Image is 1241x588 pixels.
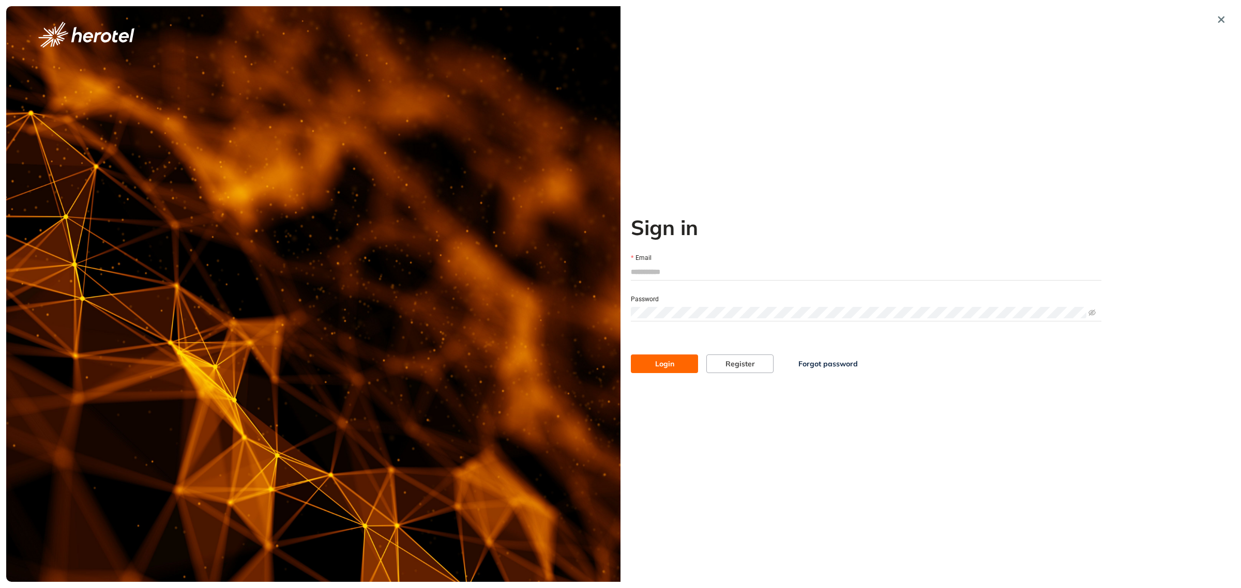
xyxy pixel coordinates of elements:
label: Password [631,295,659,304]
button: Register [706,354,774,373]
span: Register [725,358,755,369]
span: eye-invisible [1088,309,1096,316]
span: Forgot password [798,358,858,369]
button: Login [631,354,698,373]
img: cover image [6,6,620,582]
input: Email [631,264,1101,280]
label: Email [631,253,652,263]
span: Login [655,358,674,369]
button: logo [22,22,151,48]
input: Password [631,307,1086,318]
button: Forgot password [782,354,874,373]
h2: Sign in [631,215,1101,240]
img: logo [38,22,134,48]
